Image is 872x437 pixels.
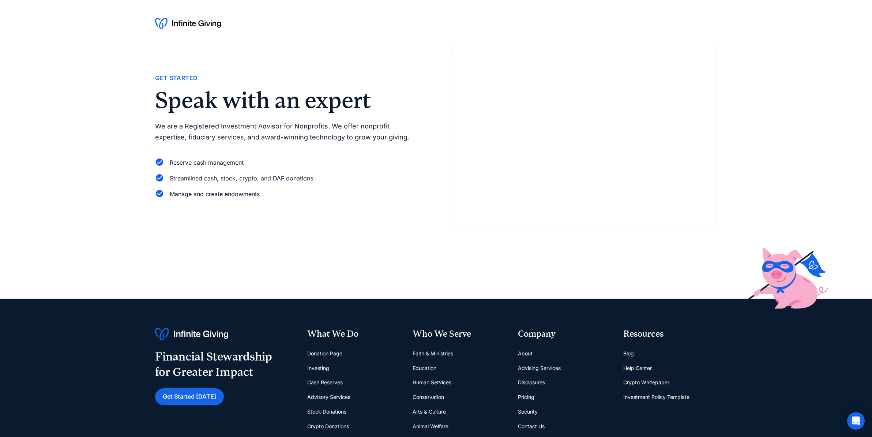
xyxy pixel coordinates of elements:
[307,390,350,404] a: Advisory Services
[623,361,652,376] a: Help Center
[518,328,612,340] div: Company
[307,346,342,361] a: Donation Page
[623,375,669,390] a: Crypto Whitepaper
[155,73,198,83] div: Get Started
[518,346,533,361] a: About
[307,375,343,390] a: Cash Reserves
[518,375,545,390] a: Disclosures
[413,361,436,376] a: Education
[518,419,545,434] a: Contact Us
[413,328,506,340] div: Who We Serve
[155,388,224,405] a: Get Started [DATE]
[170,173,313,183] div: Streamlined cash, stock, crypto, and DAF donations
[847,412,865,430] div: Open Intercom Messenger
[413,419,448,434] a: Animal Welfare
[155,89,421,112] h2: Speak with an expert
[155,349,272,380] div: Financial Stewardship for Greater Impact
[413,346,453,361] a: Faith & Ministries
[623,328,717,340] div: Resources
[307,404,346,419] a: Stock Donations
[155,121,421,143] p: We are a Registered Investment Advisor for Nonprofits. We offer nonprofit expertise, fiduciary se...
[307,361,329,376] a: Investing
[518,361,561,376] a: Advising Services
[413,390,444,404] a: Conservation
[518,390,534,404] a: Pricing
[413,404,446,419] a: Arts & Culture
[518,404,538,419] a: Security
[463,71,705,216] iframe: Form 0
[413,375,451,390] a: Human Services
[170,158,244,168] div: Reserve cash management
[623,346,634,361] a: Blog
[170,189,260,199] div: Manage and create endowments
[307,419,349,434] a: Crypto Donations
[307,328,401,340] div: What We Do
[623,390,689,404] a: Investment Policy Template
